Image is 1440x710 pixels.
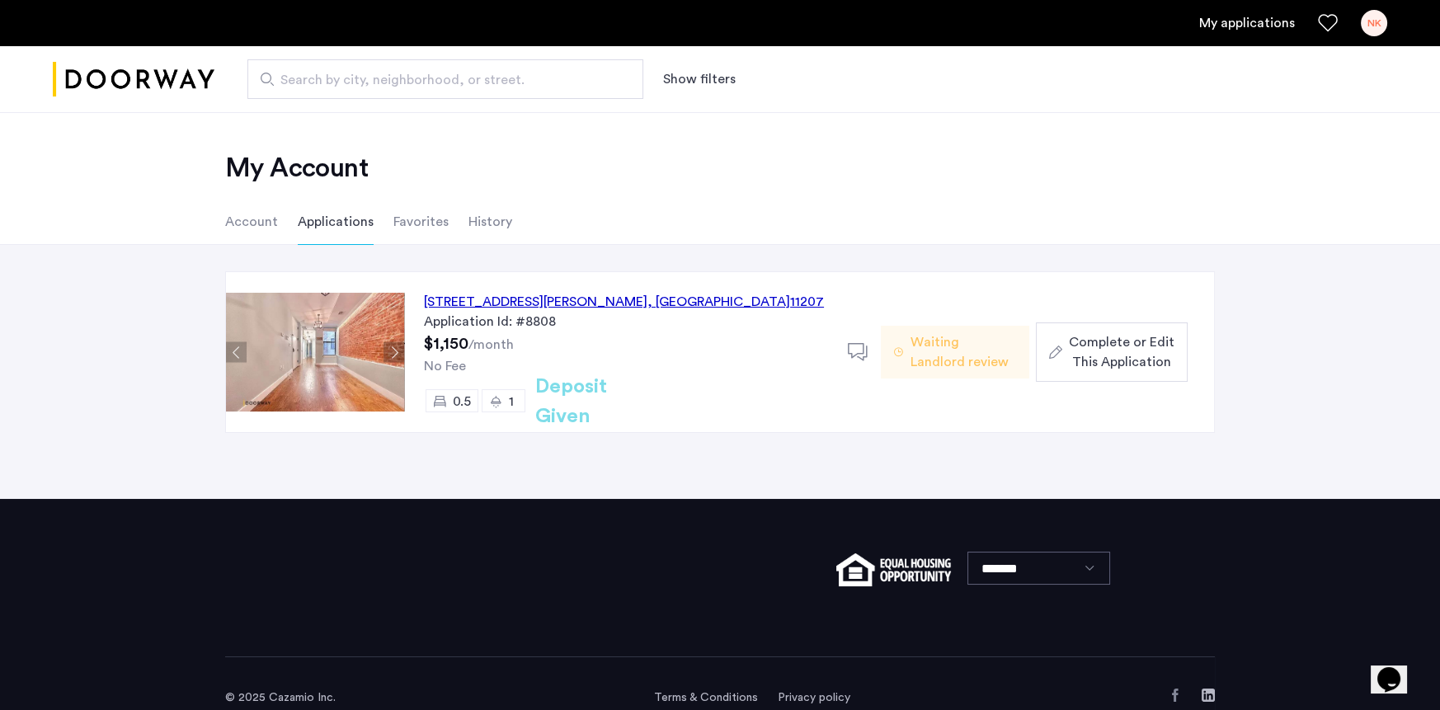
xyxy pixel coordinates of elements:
h2: Deposit Given [535,372,666,431]
div: NK [1361,10,1387,36]
h2: My Account [225,152,1215,185]
div: Application Id: #8808 [424,312,828,331]
img: logo [53,49,214,110]
div: [STREET_ADDRESS][PERSON_NAME] 11207 [424,292,824,312]
button: Show or hide filters [663,69,736,89]
input: Apartment Search [247,59,643,99]
span: 0.5 [453,395,471,408]
iframe: chat widget [1371,644,1424,694]
select: Language select [967,552,1110,585]
li: Favorites [393,199,449,245]
span: 1 [509,395,514,408]
a: Cazamio logo [53,49,214,110]
img: Apartment photo [226,293,404,411]
a: Privacy policy [778,689,850,706]
a: LinkedIn [1202,689,1215,702]
span: Waiting Landlord review [911,332,1016,372]
a: Favorites [1318,13,1338,33]
span: Search by city, neighborhood, or street. [280,70,597,90]
a: Facebook [1169,689,1182,702]
button: Previous apartment [226,342,247,363]
a: Terms and conditions [654,689,758,706]
button: Next apartment [384,342,404,363]
img: equal-housing.png [836,553,951,586]
span: , [GEOGRAPHIC_DATA] [647,295,790,308]
span: Complete or Edit This Application [1069,332,1174,372]
a: My application [1199,13,1295,33]
button: button [1036,322,1188,382]
span: © 2025 Cazamio Inc. [225,692,336,703]
span: $1,150 [424,336,468,352]
li: Applications [298,199,374,245]
sub: /month [468,338,514,351]
li: Account [225,199,278,245]
li: History [468,199,512,245]
span: No Fee [424,360,466,373]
